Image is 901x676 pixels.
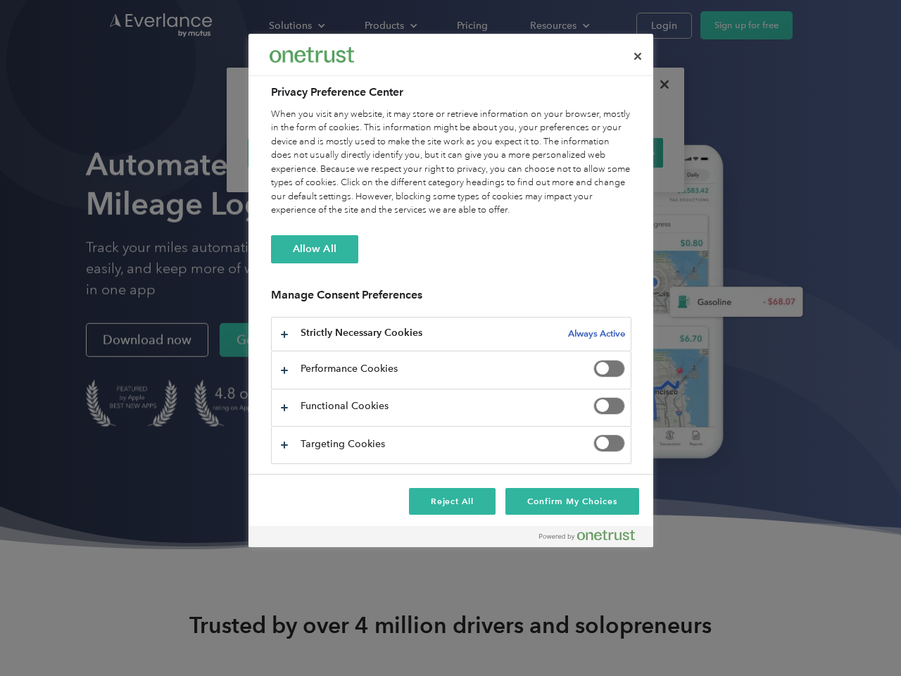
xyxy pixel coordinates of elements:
a: Powered by OneTrust Opens in a new Tab [539,530,646,547]
h2: Privacy Preference Center [271,84,631,101]
img: Powered by OneTrust Opens in a new Tab [539,530,635,541]
button: Close [622,41,653,72]
button: Confirm My Choices [505,488,638,515]
button: Reject All [409,488,496,515]
div: When you visit any website, it may store or retrieve information on your browser, mostly in the f... [271,108,631,218]
img: Everlance [270,47,354,62]
h3: Manage Consent Preferences [271,288,631,310]
div: Everlance [270,41,354,69]
button: Allow All [271,235,358,263]
div: Preference center [248,34,653,547]
div: Privacy Preference Center [248,34,653,547]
